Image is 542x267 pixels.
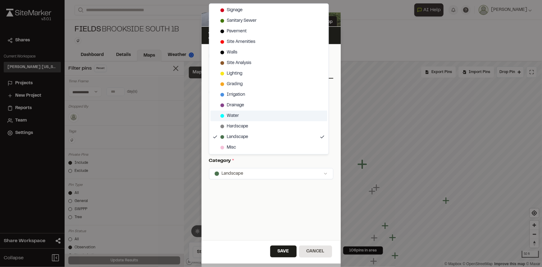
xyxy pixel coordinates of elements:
[373,184,381,192] div: Map marker
[227,144,236,151] span: Misc
[530,239,539,248] button: Reset bearing to north
[227,39,255,45] span: Site Amenities
[227,49,237,56] span: Walls
[444,262,462,266] a: Mapbox
[227,60,251,67] span: Site Analysis
[530,239,539,248] span: Reset bearing to north
[227,102,244,109] span: Drainage
[369,187,377,196] div: Map marker
[227,113,239,119] span: Water
[227,123,248,130] span: Hardscape
[530,209,539,218] button: Find my location
[443,197,451,205] div: Map marker
[227,28,247,35] span: Pavement
[522,251,539,258] div: 50 ft
[530,221,539,230] button: Zoom in
[530,230,539,239] button: Zoom out
[382,222,390,230] div: Map marker
[186,258,213,265] a: Mapbox logo
[227,81,243,88] span: Grading
[371,234,379,242] div: Map marker
[227,7,243,14] span: Signage
[358,159,369,170] div: Map marker
[463,262,493,266] a: OpenStreetMap
[389,234,397,242] div: Map marker
[227,91,245,98] span: Irrigation
[530,230,539,239] span: Zoom out
[370,257,378,265] div: Map marker
[227,17,257,24] span: Sanitary Sewer
[227,70,242,77] span: Lighting
[227,134,248,140] span: Landscape
[494,262,525,266] a: Map feedback
[526,262,540,266] a: Maxar
[392,252,400,260] div: Map marker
